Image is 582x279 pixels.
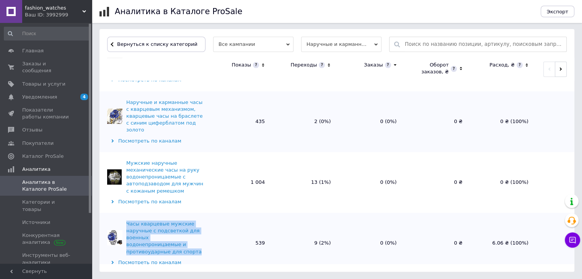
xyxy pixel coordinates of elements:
td: 1 004 [207,152,272,213]
span: Все кампании [213,37,293,52]
span: Заказы и сообщения [22,60,71,74]
td: 6.06 ₴ (100%) [470,213,536,274]
div: Посмотреть по каналам [107,198,205,205]
span: Экспорт [547,9,568,15]
td: 2 (0%) [272,91,338,152]
div: Мужские наручные механические часы на руку водонепроницаемые с автоподзаводом для мужчин с кожаны... [126,160,205,195]
div: Ваш ID: 3992999 [25,11,92,18]
td: 0 (0%) [338,152,404,213]
td: 539 [207,213,272,274]
span: fashion_watches [25,5,82,11]
td: 9 (2%) [272,213,338,274]
div: Оборот заказов, ₴ [412,62,449,75]
span: 4 [80,94,88,100]
div: Заказы [364,62,383,68]
span: Уведомления [22,94,57,101]
td: 0 ₴ [404,91,470,152]
img: Мужские наручные механические часы на руку водонепроницаемые с автоподзаводом для мужчин с кожаны... [107,169,122,185]
span: Товары и услуги [22,81,65,88]
span: Источники [22,219,50,226]
div: Переходы [290,62,317,68]
input: Поиск по названию позиции, артикулу, поисковым запросам [405,37,562,52]
td: 0 (0%) [338,213,404,274]
td: 0 ₴ (100%) [470,91,536,152]
img: Наручные и карманные часы с кварцевым механизмом, кварцевые часы на браслете с синим циферблатом ... [107,109,122,124]
td: 435 [207,91,272,152]
span: Главная [22,47,44,54]
span: Вернуться к списку категорий [115,41,197,47]
span: Отзывы [22,127,42,133]
td: 0 (0%) [338,91,404,152]
span: Инструменты веб-аналитики [22,252,71,266]
img: Часы кварцевые мужские наручные с подсветкой для военных водонепроницаемые и противоударные для с... [107,230,122,245]
div: Расход, ₴ [489,62,515,68]
div: Посмотреть по каналам [107,138,205,144]
div: Наручные и карманные часы с кварцевым механизмом, кварцевые часы на браслете с синим циферблатом ... [126,99,205,134]
button: Чат с покупателем [565,232,580,248]
span: Категории и товары [22,199,71,212]
span: Аналитика [22,166,51,173]
td: 13 (1%) [272,152,338,213]
input: Поиск [4,27,90,41]
button: Экспорт [541,6,574,17]
td: 0 ₴ (100%) [470,152,536,213]
td: 0 ₴ [404,152,470,213]
span: Аналитика в Каталоге ProSale [22,179,71,193]
div: Часы кварцевые мужские наручные с подсветкой для военных водонепроницаемые и противоударные для с... [126,221,205,255]
div: Показы [231,62,251,68]
h1: Аналитика в Каталоге ProSale [115,7,242,16]
button: Вернуться к списку категорий [107,37,205,52]
span: Показатели работы компании [22,107,71,120]
div: Посмотреть по каналам [107,259,205,266]
span: Каталог ProSale [22,153,64,160]
td: 0 ₴ [404,213,470,274]
span: Наручные и карманные часы [301,37,381,52]
span: Покупатели [22,140,54,147]
span: Конкурентная аналитика [22,232,71,246]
